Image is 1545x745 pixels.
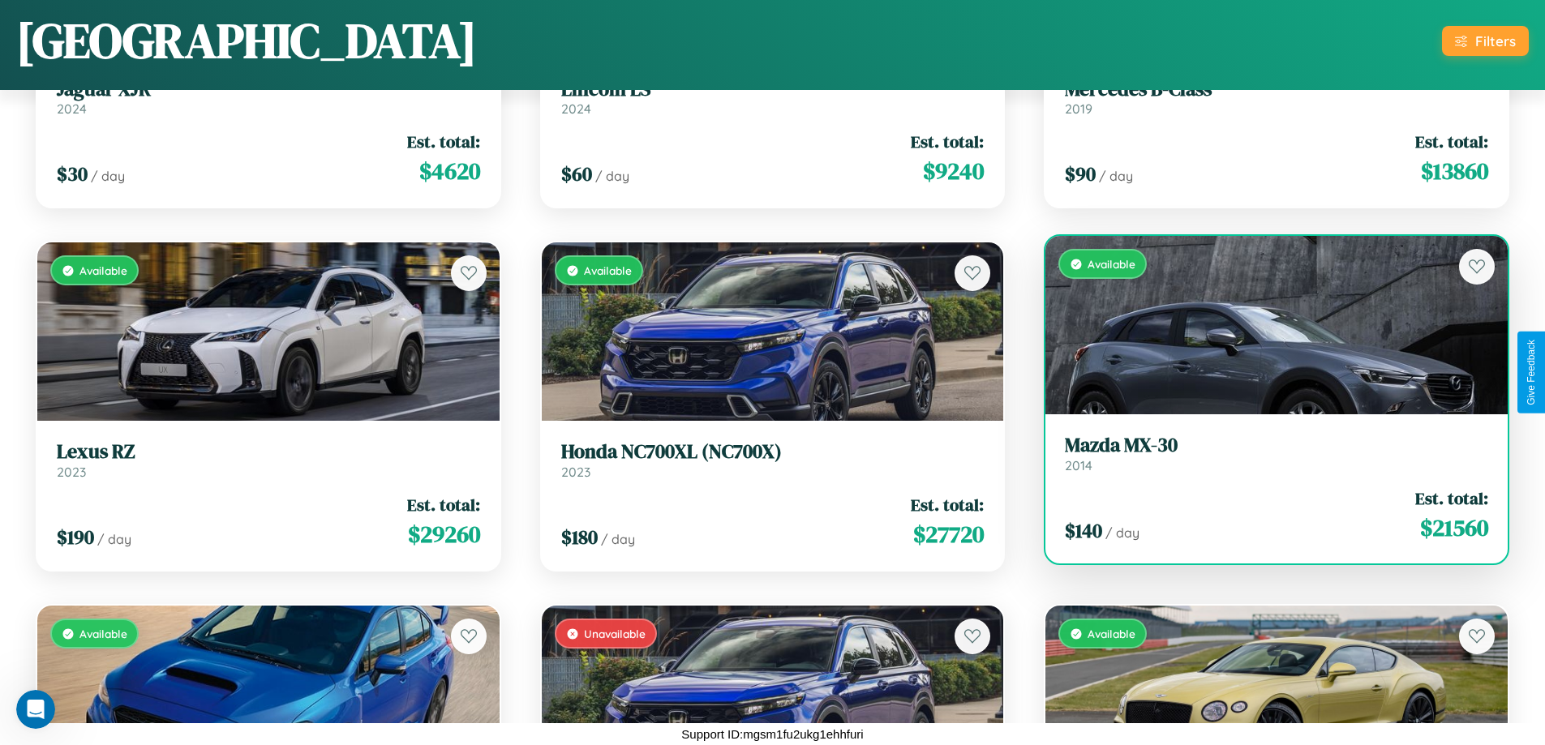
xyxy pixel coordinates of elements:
[79,263,127,277] span: Available
[1415,130,1488,153] span: Est. total:
[1065,161,1096,187] span: $ 90
[16,7,477,74] h1: [GEOGRAPHIC_DATA]
[1421,155,1488,187] span: $ 13860
[79,627,127,640] span: Available
[1065,517,1102,544] span: $ 140
[601,531,635,547] span: / day
[911,493,984,516] span: Est. total:
[57,524,94,550] span: $ 190
[1088,627,1135,640] span: Available
[91,168,125,184] span: / day
[584,627,646,640] span: Unavailable
[1442,26,1529,56] button: Filters
[1099,168,1133,184] span: / day
[57,161,88,187] span: $ 30
[561,464,590,480] span: 2023
[1065,78,1488,118] a: Mercedes B-Class2019
[1065,457,1092,473] span: 2014
[1475,32,1516,49] div: Filters
[1065,101,1092,117] span: 2019
[913,518,984,550] span: $ 27720
[923,155,984,187] span: $ 9240
[57,440,480,464] h3: Lexus RZ
[408,518,480,550] span: $ 29260
[681,723,863,745] p: Support ID: mgsm1fu2ukg1ehhfuri
[1105,524,1139,541] span: / day
[911,130,984,153] span: Est. total:
[1088,257,1135,271] span: Available
[561,161,592,187] span: $ 60
[407,130,480,153] span: Est. total:
[1065,434,1488,473] a: Mazda MX-302014
[16,690,55,729] iframe: Intercom live chat
[584,263,632,277] span: Available
[419,155,480,187] span: $ 4620
[561,78,985,118] a: Lincoln LS2024
[57,101,87,117] span: 2024
[1420,512,1488,544] span: $ 21560
[1065,434,1488,457] h3: Mazda MX-30
[1526,340,1537,405] div: Give Feedback
[561,524,598,550] span: $ 180
[561,101,591,117] span: 2024
[561,440,985,480] a: Honda NC700XL (NC700X)2023
[57,78,480,118] a: Jaguar XJR2024
[97,531,131,547] span: / day
[407,493,480,516] span: Est. total:
[57,464,86,480] span: 2023
[595,168,629,184] span: / day
[561,440,985,464] h3: Honda NC700XL (NC700X)
[1415,486,1488,510] span: Est. total:
[57,440,480,480] a: Lexus RZ2023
